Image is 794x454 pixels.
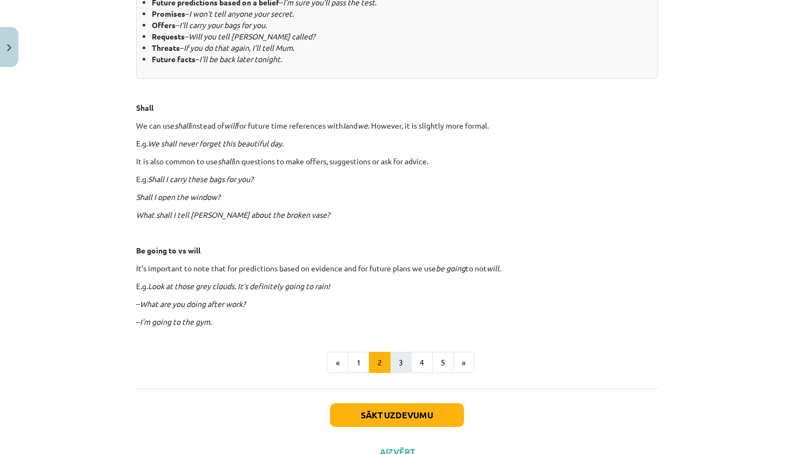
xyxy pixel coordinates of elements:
[436,263,466,273] i: be going
[136,173,658,185] p: E.g.
[358,121,368,130] i: we
[140,299,246,309] i: What are you doing after work?
[148,281,330,291] i: Look at those grey clouds. It’s definitely going to rain!
[327,352,348,373] button: «
[432,352,454,373] button: 5
[189,31,315,41] i: Will you tell [PERSON_NAME] called?
[330,403,464,427] button: Sākt uzdevumu
[218,156,233,166] i: shall
[411,352,433,373] button: 4
[369,352,391,373] button: 2
[7,44,11,51] img: icon-close-lesson-0947bae3869378f0d4975bcd49f059093ad1ed9edebbc8119c70593378902aed.svg
[199,54,280,64] i: I’ll be back later tonight
[224,121,237,130] i: will
[136,352,658,373] nav: Page navigation example
[189,9,292,18] i: I won’t tell anyone your secret
[152,9,185,18] b: Promises
[152,8,649,19] li: – .
[453,352,474,373] button: »
[343,121,345,130] i: I
[174,121,190,130] i: shall
[152,42,649,54] li: – .
[152,43,180,52] b: Threats
[140,317,210,326] i: I’m going to the gym
[136,210,330,219] i: What shall I tell [PERSON_NAME] about the broken vase?
[152,54,649,65] li: – .
[390,352,412,373] button: 3
[136,245,200,255] strong: Be going to vs will
[152,20,176,30] b: Offers
[179,20,265,30] i: I’ll carry your bags for you
[136,263,658,274] p: It’s important to note that for predictions based on evidence and for future plans we use to not .
[184,43,293,52] i: If you do that again, I’ll tell Mum
[136,156,658,167] p: It is also common to use in questions to make offers, suggestions or ask for advice.
[136,316,658,328] p: – .
[136,298,658,310] p: –
[148,138,282,148] i: We shall never forget this beautiful day
[152,19,649,31] li: – .
[487,263,499,273] i: will
[136,281,658,292] p: E.g.
[152,54,196,64] b: Future facts
[136,192,220,202] i: Shall I open the window?
[136,138,658,149] p: E.g. .
[152,31,649,42] li: –
[152,31,185,41] b: Requests
[136,103,153,112] strong: Shall
[136,120,658,131] p: We can use instead of for future time references with and . However, it is slightly more formal.
[148,174,253,184] i: Shall I carry these bags for you?
[348,352,369,373] button: 1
